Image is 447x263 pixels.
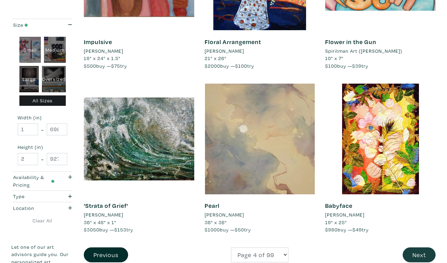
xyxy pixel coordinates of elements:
button: Next [403,247,436,262]
li: [PERSON_NAME] [205,211,244,219]
span: buy — try [325,62,368,69]
span: $980 [325,226,338,233]
div: All Sizes [19,95,66,106]
a: [PERSON_NAME] [84,47,194,55]
li: Spiritman Art ([PERSON_NAME]) [325,47,402,55]
span: buy — try [205,62,254,69]
small: Height (in) [18,145,67,150]
li: [PERSON_NAME] [325,211,365,219]
span: $153 [114,226,126,233]
button: Availability & Pricing [11,172,73,190]
a: [PERSON_NAME] [205,211,315,219]
span: buy — try [325,226,369,233]
div: Medium [44,37,66,63]
span: 36" x 36" [205,219,227,226]
div: Oversized [42,66,66,92]
span: buy — try [84,226,133,233]
a: 'Strata of Grief' [84,202,128,210]
div: Large [19,66,39,92]
li: [PERSON_NAME] [84,211,123,219]
a: [PERSON_NAME] [205,47,315,55]
span: 18" x 24" x 1.5" [84,55,120,61]
span: - [41,125,44,134]
span: $100 [235,62,247,69]
span: $100 [325,62,337,69]
span: 19" x 25" [325,219,347,226]
button: Type [11,191,73,202]
span: buy — try [205,226,251,233]
a: Impulsive [84,38,112,46]
a: [PERSON_NAME] [325,211,436,219]
span: $75 [111,62,120,69]
span: $500 [84,62,96,69]
button: Location [11,202,73,214]
span: $1000 [205,226,220,233]
button: Previous [84,247,128,262]
div: Type [13,193,55,200]
span: 21" x 26" [205,55,226,61]
a: [PERSON_NAME] [84,211,194,219]
span: $3050 [84,226,99,233]
span: buy — try [84,62,127,69]
div: Small [19,37,41,63]
span: 36" x 48" x 1" [84,219,116,226]
li: [PERSON_NAME] [84,47,123,55]
button: Size [11,19,73,31]
div: Size [13,21,55,29]
span: $39 [352,62,361,69]
span: $50 [235,226,244,233]
a: Spiritman Art ([PERSON_NAME]) [325,47,436,55]
a: Pearl [205,202,220,210]
span: 10" x 7" [325,55,343,61]
a: Clear All [11,217,73,224]
a: Floral Arrangement [205,38,261,46]
a: Flower in the Gun [325,38,376,46]
div: Availability & Pricing [13,173,55,188]
span: $49 [352,226,362,233]
li: [PERSON_NAME] [205,47,244,55]
a: Babyface [325,202,352,210]
span: $2000 [205,62,220,69]
small: Width (in) [18,115,67,120]
div: Location [13,204,55,212]
span: - [41,154,44,164]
